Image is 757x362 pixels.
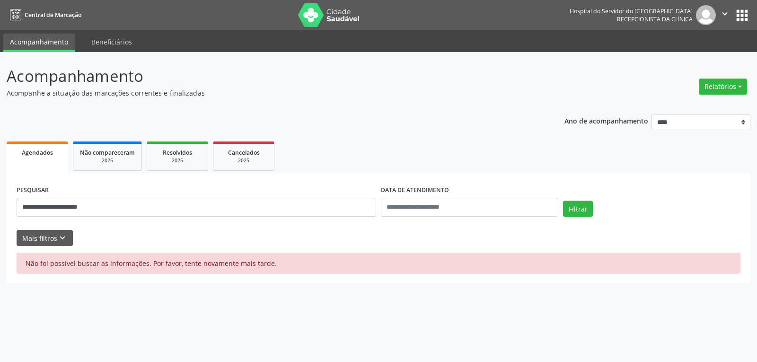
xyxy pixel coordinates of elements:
span: Recepcionista da clínica [617,15,693,23]
i: keyboard_arrow_down [57,233,68,243]
span: Central de Marcação [25,11,81,19]
button: Relatórios [699,79,747,95]
label: DATA DE ATENDIMENTO [381,183,449,198]
a: Acompanhamento [3,34,75,52]
span: Resolvidos [163,149,192,157]
span: Agendados [22,149,53,157]
button: Mais filtroskeyboard_arrow_down [17,230,73,247]
a: Beneficiários [85,34,139,50]
label: PESQUISAR [17,183,49,198]
button: Filtrar [563,201,593,217]
div: Hospital do Servidor do [GEOGRAPHIC_DATA] [570,7,693,15]
div: 2025 [154,157,201,164]
span: Não compareceram [80,149,135,157]
p: Acompanhe a situação das marcações correntes e finalizadas [7,88,527,98]
button: apps [734,7,750,24]
div: 2025 [220,157,267,164]
div: 2025 [80,157,135,164]
button:  [716,5,734,25]
div: Não foi possível buscar as informações. Por favor, tente novamente mais tarde. [17,253,740,274]
a: Central de Marcação [7,7,81,23]
span: Cancelados [228,149,260,157]
img: img [696,5,716,25]
i:  [720,9,730,19]
p: Acompanhamento [7,64,527,88]
p: Ano de acompanhamento [564,115,648,126]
